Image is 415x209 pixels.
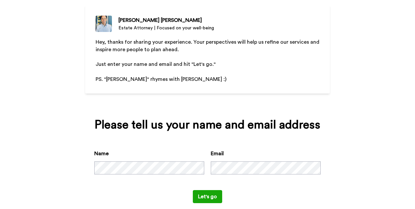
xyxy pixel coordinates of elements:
[118,16,214,24] div: [PERSON_NAME] [PERSON_NAME]
[94,118,321,131] div: Please tell us your name and email address
[193,190,222,203] button: Let's go
[96,39,321,52] span: Hey, thanks for sharing your experience. Your perspectives will help us refine our services and i...
[118,25,214,31] div: Estate Attorney | Focused on your well-being
[96,77,226,82] span: PS. "[PERSON_NAME]" rhymes with [PERSON_NAME] :)
[94,150,109,157] label: Name
[96,16,112,32] img: Estate Attorney | Focused on your well-being
[211,150,224,157] label: Email
[96,62,216,67] span: Just enter your name and email and hit "Let's go."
